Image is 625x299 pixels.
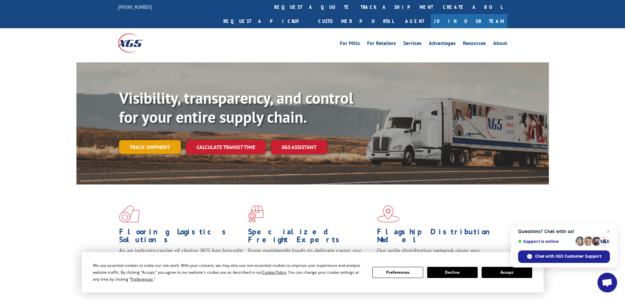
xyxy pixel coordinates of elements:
a: Services [403,41,422,48]
img: xgs-icon-flagship-distribution-model-red [377,205,400,223]
a: Resources [463,41,486,48]
div: Cookie Consent Prompt [82,252,544,292]
a: Agent [399,14,431,28]
a: About [493,41,507,48]
a: [PHONE_NUMBER] [118,4,152,10]
h1: Flagship Distribution Model [377,228,501,247]
b: Visibility, transparency, and control for your entire supply chain. [119,88,353,127]
h1: Flooring Logistics Solutions [119,228,243,247]
span: Support is online [518,239,573,244]
img: xgs-icon-focused-on-flooring-red [248,205,263,223]
a: Calculate transit time [186,140,266,154]
p: From overlength loads to delicate cargo, our experienced staff knows the best way to move your fr... [248,247,372,276]
span: Questions? Chat with us! [518,229,610,234]
div: We use essential cookies to make our site work. With your consent, we may also use non-essential ... [93,262,365,283]
button: Accept [482,267,532,278]
span: Chat with XGS Customer Support [535,253,601,259]
a: For Mills [340,41,360,48]
span: Our agile distribution network gives you nationwide inventory management on demand. [377,247,498,262]
div: Open chat [597,273,617,292]
a: Customer Portal [313,14,399,28]
span: Preferences [131,276,153,282]
span: As an industry carrier of choice, XGS has brought innovation and dedication to flooring logistics... [119,247,243,270]
button: Preferences [372,267,423,278]
img: xgs-icon-total-supply-chain-intelligence-red [119,205,139,223]
a: XGS ASSISTANT [271,140,327,154]
span: Close chat [604,227,612,235]
a: Join Our Team [431,14,507,28]
a: Advantages [429,41,456,48]
a: Track shipment [119,140,181,154]
a: For Retailers [367,41,396,48]
div: Chat with XGS Customer Support [518,250,610,263]
h1: Specialized Freight Experts [248,228,372,247]
button: Decline [427,267,478,278]
a: Request a pickup [219,14,313,28]
span: Cookie Policy [262,269,286,275]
